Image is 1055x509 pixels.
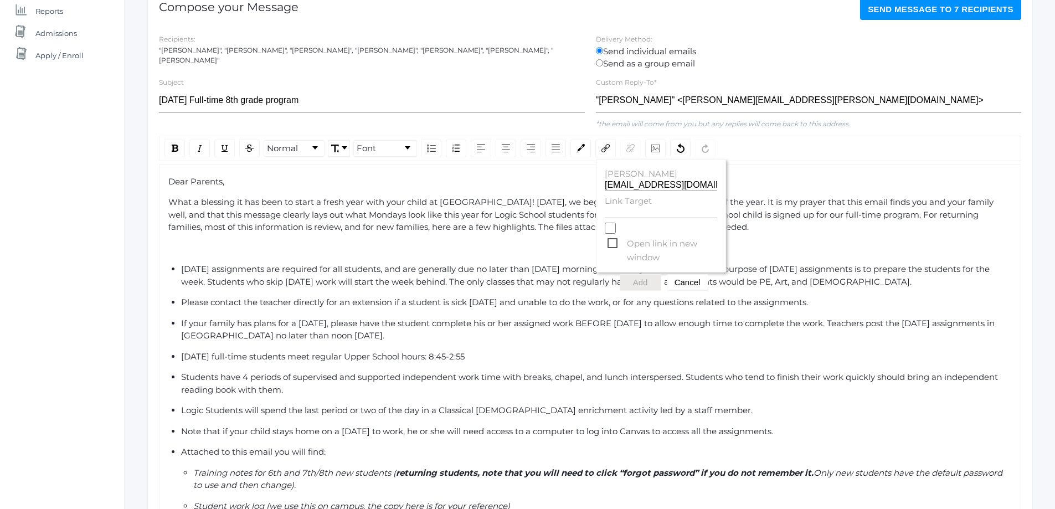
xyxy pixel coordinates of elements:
span: Font [357,142,376,155]
span: Open link in new window [608,236,717,250]
div: Right [521,140,541,157]
div: Left [471,140,491,157]
div: rdw-inline-control [162,140,262,157]
span: [DATE] assignments are required for all students, and are generally due no later than [DATE] morn... [181,264,992,287]
div: Redo [695,140,716,157]
span: returning students, note that you will need to click “forgot password” if you do not remember it. [396,467,814,478]
div: Bold [164,140,185,157]
span: If your family has plans for a [DATE], please have the student complete his or her assigned work ... [181,318,997,341]
span: [DATE] full-time students meet regular Upper School hours: 8:45-2:55 [181,351,465,362]
span: Admissions [35,22,77,44]
label: [PERSON_NAME] [605,168,717,181]
div: rdw-font-family-control [352,140,419,157]
div: rdw-block-control [262,140,326,157]
label: Send individual emails [596,45,1022,58]
a: Font Size [328,141,349,156]
div: Strikethrough [239,140,260,157]
div: rdw-dropdown [353,140,417,157]
a: Font [354,141,416,156]
input: Open link in new window [605,223,616,234]
div: rdw-textalign-control [469,140,568,157]
div: Italic [189,140,210,157]
span: Normal [267,142,298,155]
span: What a blessing it has been to start a fresh year with your child at [GEOGRAPHIC_DATA]! [DATE], w... [168,197,996,232]
em: *the email will come from you but any replies will come back to this address. [596,120,850,128]
input: Send individual emails [596,47,603,54]
div: Link [595,140,616,157]
input: Send as a group email [596,59,603,66]
button: Add [620,274,661,291]
div: Unlink [620,140,641,157]
a: Block Type [264,141,324,156]
div: rdw-font-size-control [326,140,352,157]
label: Send as a group email [596,58,1022,70]
button: Cancel [667,274,708,291]
span: Please contact the teacher directly for an extension if a student is sick [DATE] and unable to do... [181,297,808,307]
div: rdw-color-picker [568,140,593,157]
div: Center [496,140,516,157]
label: Subject [159,78,184,86]
div: rdw-image-control [643,140,668,157]
div: Image [645,140,666,157]
label: Link Target [605,195,717,208]
span: Attached to this email you will find: [181,446,326,457]
label: Custom Reply-To* [596,78,657,86]
div: rdw-dropdown [264,140,325,157]
div: rdw-history-control [668,140,718,157]
span: Dear Parents, [168,176,224,187]
label: Recipients: [159,35,195,43]
div: Justify [545,140,566,157]
span: Apply / Enroll [35,44,84,66]
span: Students have 4 periods of supervised and supported independent work time with breaks, chapel, an... [181,372,1000,395]
div: Unordered [421,140,441,157]
span: Note that if your child stays home on a [DATE] to work, he or she will need access to a computer ... [181,426,773,436]
div: rdw-link-control [593,140,643,157]
span: Send Message to 7 recipients [868,4,1013,14]
div: Undo [670,140,691,157]
div: rdw-dropdown [328,140,350,157]
h1: Compose your Message [159,1,299,13]
span: Training notes for 6th and 7th/8th new students ( [193,467,396,478]
label: Delivery Method: [596,35,652,43]
div: Ordered [446,140,466,157]
div: "[PERSON_NAME]", "[PERSON_NAME]", "[PERSON_NAME]", "[PERSON_NAME]", "[PERSON_NAME]", "[PERSON_NAM... [159,45,585,65]
input: "Full Name" <email@email.com> [596,88,1022,113]
div: rdw-list-control [419,140,469,157]
div: Underline [214,140,235,157]
span: Logic Students will spend the last period or two of the day in a Classical [DEMOGRAPHIC_DATA] enr... [181,405,753,415]
div: rdw-toolbar [159,136,1021,161]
